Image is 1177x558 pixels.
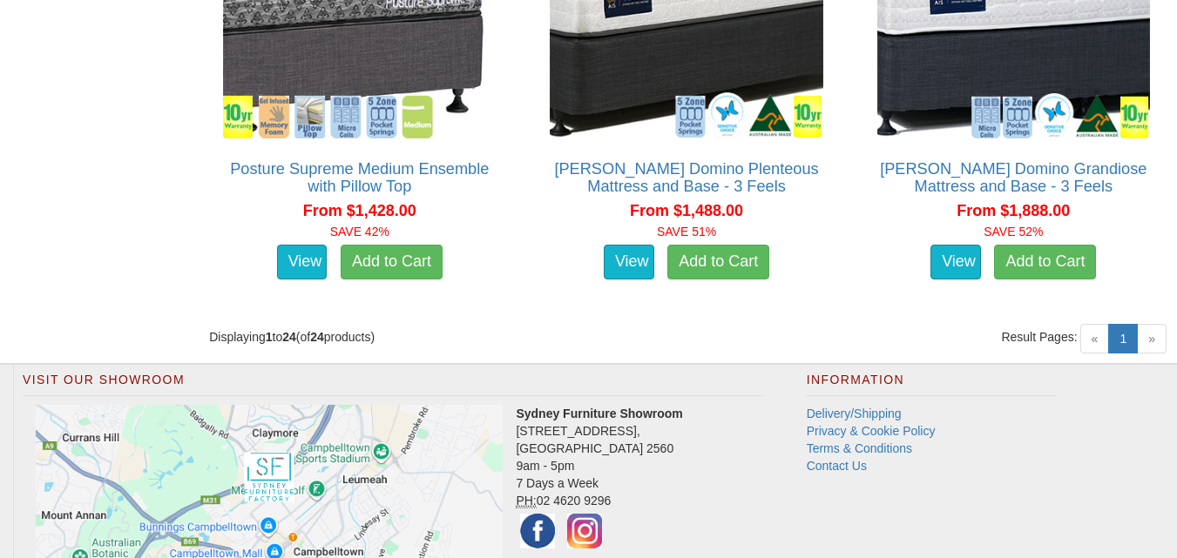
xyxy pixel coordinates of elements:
span: « [1080,324,1110,353]
a: Add to Cart [994,245,1096,279]
h2: Visit Our Showroom [23,373,763,396]
a: [PERSON_NAME] Domino Grandiose Mattress and Base - 3 Feels [880,160,1147,195]
img: Instagram [563,509,606,553]
a: View [930,245,981,279]
a: Terms & Conditions [807,441,912,455]
span: From $1,428.00 [303,202,416,219]
a: Privacy & Cookie Policy [807,424,936,438]
strong: 1 [266,330,273,344]
div: Displaying to (of products) [196,328,687,346]
a: View [277,245,328,279]
span: Result Pages: [1001,328,1077,346]
font: SAVE 42% [330,225,389,239]
a: [PERSON_NAME] Domino Plenteous Mattress and Base - 3 Feels [554,160,818,195]
span: From $1,488.00 [630,202,743,219]
a: Add to Cart [667,245,769,279]
a: Delivery/Shipping [807,407,902,420]
span: From $1,888.00 [957,202,1070,219]
font: SAVE 51% [657,225,716,239]
a: 1 [1108,324,1138,353]
a: View [604,245,654,279]
a: Posture Supreme Medium Ensemble with Pillow Top [230,160,489,195]
strong: 24 [310,330,324,344]
strong: 24 [282,330,296,344]
span: » [1137,324,1167,353]
a: Add to Cart [341,245,443,279]
img: Facebook [516,509,559,553]
font: SAVE 52% [984,225,1043,239]
abbr: Phone [516,494,536,508]
a: Contact Us [807,459,867,473]
h2: Information [807,373,1058,396]
strong: Sydney Furniture Showroom [516,407,682,420]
